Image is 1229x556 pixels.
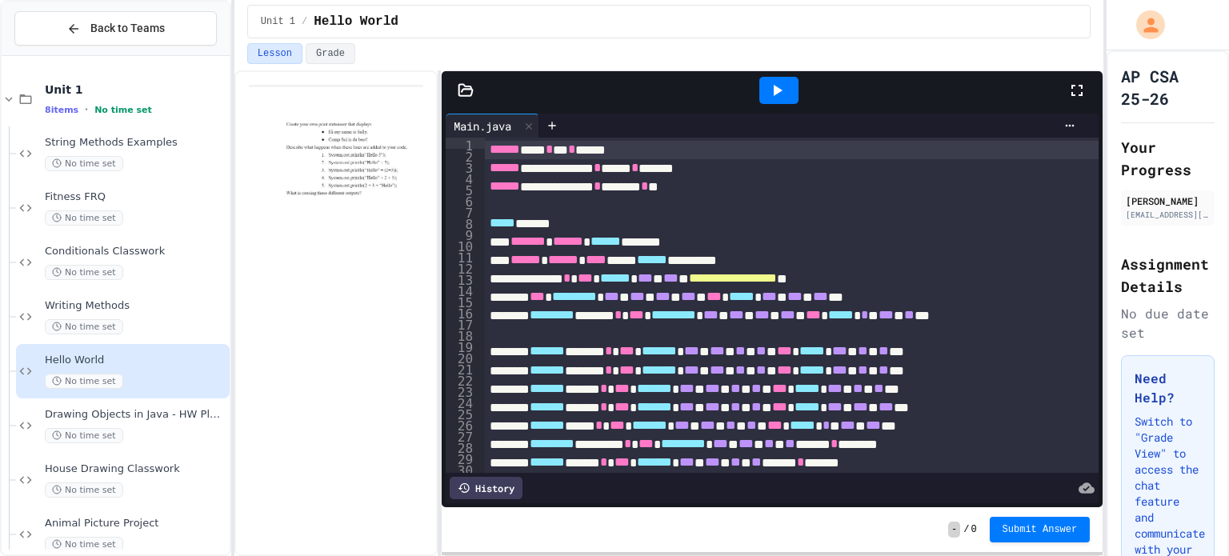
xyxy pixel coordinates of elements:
div: 9 [446,227,475,238]
div: No due date set [1121,304,1215,342]
div: [PERSON_NAME] [1126,194,1210,208]
div: 4 [446,171,475,182]
div: 13 [446,272,475,283]
h3: Need Help? [1135,369,1201,407]
div: Main.java [446,118,519,134]
button: Back to Teams [14,11,217,46]
div: 11 [446,250,475,261]
span: Hello World [45,354,226,367]
div: 19 [446,339,475,350]
span: No time set [45,428,123,443]
span: No time set [45,265,123,280]
button: Submit Answer [990,517,1091,542]
span: No time set [94,105,152,115]
span: Hello World [314,12,398,31]
span: 0 [971,523,976,536]
h2: Assignment Details [1121,253,1215,298]
div: 3 [446,160,475,171]
div: 6 [446,194,475,205]
h1: AP CSA 25-26 [1121,65,1215,110]
div: 15 [446,294,475,306]
div: 22 [446,373,475,384]
div: My Account [1119,6,1169,43]
span: String Methods Examples [45,136,226,150]
div: 20 [446,350,475,362]
div: History [450,477,522,499]
span: No time set [45,210,123,226]
span: No time set [45,374,123,389]
div: 12 [446,261,475,272]
span: No time set [45,319,123,334]
span: Conditionals Classwork [45,245,226,258]
span: House Drawing Classwork [45,462,226,476]
span: Submit Answer [1003,523,1078,536]
span: - [948,522,960,538]
span: Drawing Objects in Java - HW Playposit Code [45,408,226,422]
span: Fitness FRQ [45,190,226,204]
span: No time set [45,537,123,552]
div: 8 [446,216,475,227]
span: Unit 1 [261,15,295,28]
div: 26 [446,418,475,429]
span: / [302,15,307,28]
iframe: chat widget [1096,422,1213,490]
button: Lesson [247,43,302,64]
div: 10 [446,238,475,250]
span: Animal Picture Project [45,517,226,530]
div: 23 [446,384,475,395]
div: 1 [446,138,475,149]
div: 17 [446,317,475,328]
div: Main.java [446,114,539,138]
div: 16 [446,306,475,317]
div: 5 [446,182,475,194]
span: Back to Teams [90,20,165,37]
button: Grade [306,43,355,64]
iframe: chat widget [1162,492,1213,540]
span: No time set [45,482,123,498]
span: / [963,523,969,536]
div: 29 [446,451,475,462]
span: Writing Methods [45,299,226,313]
div: 28 [446,440,475,451]
span: No time set [45,156,123,171]
span: 8 items [45,105,78,115]
div: 24 [446,395,475,406]
h2: Your Progress [1121,136,1215,181]
div: 18 [446,328,475,339]
span: • [85,103,88,116]
div: 2 [446,149,475,160]
div: 27 [446,429,475,440]
span: Unit 1 [45,82,226,97]
div: 14 [446,283,475,294]
div: 7 [446,205,475,216]
div: 30 [446,462,475,474]
div: 25 [446,406,475,418]
div: 21 [446,362,475,373]
div: [EMAIL_ADDRESS][DOMAIN_NAME] [1126,209,1210,221]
